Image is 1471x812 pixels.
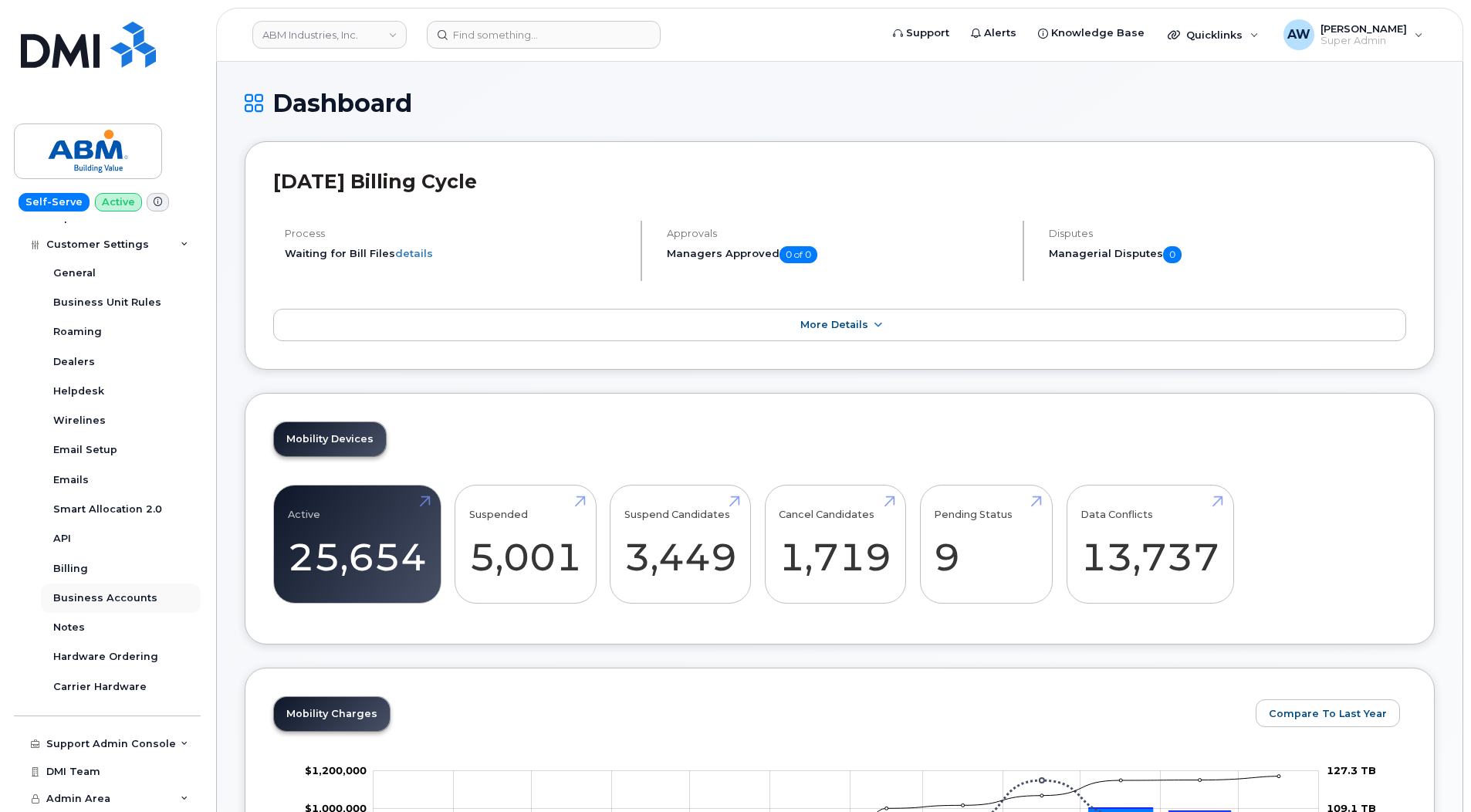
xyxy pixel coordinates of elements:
[624,493,737,595] a: Suspend Candidates 3,449
[288,493,427,595] a: Active 25,654
[469,493,582,595] a: Suspended 5,001
[667,246,1009,263] h5: Managers Approved
[1256,699,1400,727] button: Compare To Last Year
[274,697,390,731] a: Mobility Charges
[305,764,367,776] tspan: $1,200,000
[245,90,1435,117] h1: Dashboard
[273,170,1406,193] h2: [DATE] Billing Cycle
[1269,706,1387,721] span: Compare To Last Year
[1080,493,1219,595] a: Data Conflicts 13,737
[1163,246,1182,263] span: 0
[779,493,891,595] a: Cancel Candidates 1,719
[395,247,433,259] a: details
[305,764,367,776] g: $0
[934,493,1038,595] a: Pending Status 9
[779,246,817,263] span: 0 of 0
[1327,764,1376,776] tspan: 127.3 TB
[285,246,627,261] li: Waiting for Bill Files
[800,319,868,330] span: More Details
[667,228,1009,239] h4: Approvals
[1049,228,1406,239] h4: Disputes
[274,422,386,456] a: Mobility Devices
[285,228,627,239] h4: Process
[1049,246,1406,263] h5: Managerial Disputes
